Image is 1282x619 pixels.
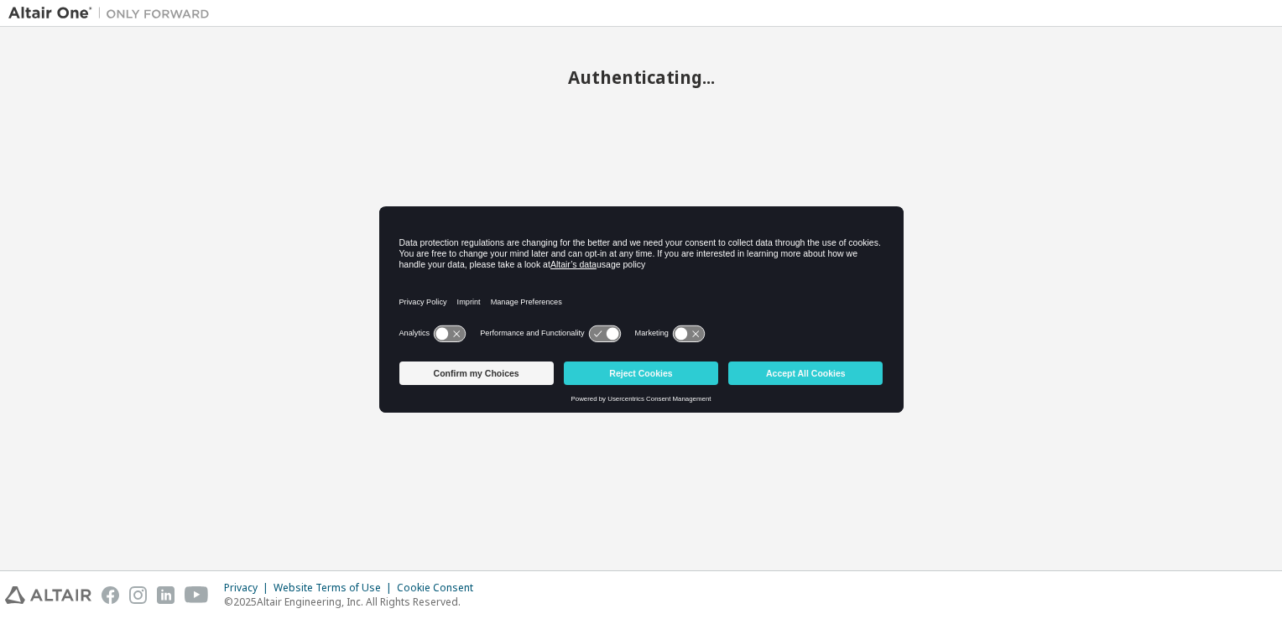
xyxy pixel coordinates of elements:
img: altair_logo.svg [5,586,91,604]
img: linkedin.svg [157,586,175,604]
img: youtube.svg [185,586,209,604]
h2: Authenticating... [8,66,1274,88]
img: instagram.svg [129,586,147,604]
div: Cookie Consent [397,581,483,595]
img: Altair One [8,5,218,22]
p: © 2025 Altair Engineering, Inc. All Rights Reserved. [224,595,483,609]
div: Privacy [224,581,274,595]
div: Website Terms of Use [274,581,397,595]
img: facebook.svg [102,586,119,604]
